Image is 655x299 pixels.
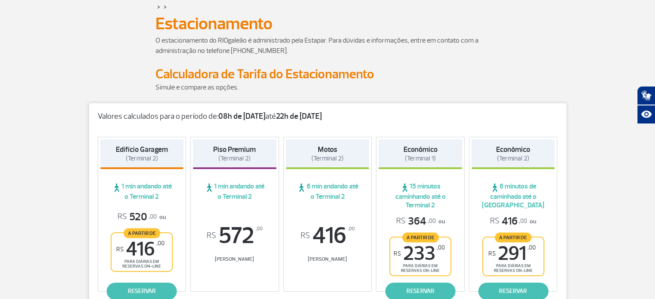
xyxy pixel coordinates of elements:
[490,263,536,273] span: para diárias em reservas on-line
[119,259,165,269] span: para diárias em reservas on-line
[286,224,369,247] span: 416
[155,66,500,82] h2: Calculadora de Tarifa do Estacionamento
[404,145,438,154] strong: Econômico
[157,2,160,12] a: >
[528,244,536,251] sup: ,00
[637,86,655,105] button: Abrir tradutor de língua de sinais.
[397,263,443,273] span: para diárias em reservas on-line
[437,244,445,251] sup: ,00
[218,154,251,163] span: (Terminal 2)
[402,232,439,242] span: A partir de
[126,154,158,163] span: (Terminal 2)
[379,182,462,210] span: 15 minutos caminhando até o Terminal 2
[155,82,500,92] p: Simule e compare as opções.
[118,210,166,224] p: ou
[100,182,184,201] span: 1 min andando até o Terminal 2
[394,250,401,257] sup: R$
[193,224,276,247] span: 572
[213,145,256,154] strong: Piso Premium
[490,215,527,228] span: 416
[98,112,558,121] p: Valores calculados para o período de: até
[193,256,276,262] span: [PERSON_NAME]
[637,105,655,124] button: Abrir recursos assistivos.
[405,154,436,163] span: (Terminal 1)
[155,35,500,56] p: O estacionamento do RIOgaleão é administrado pela Estapar. Para dúvidas e informações, entre em c...
[394,244,445,263] span: 233
[256,224,263,234] sup: ,00
[497,154,529,163] span: (Terminal 2)
[488,250,496,257] sup: R$
[490,215,536,228] p: ou
[496,145,530,154] strong: Econômico
[300,231,310,240] sup: R$
[488,244,536,263] span: 291
[472,182,555,210] span: 6 minutos de caminhada até o [GEOGRAPHIC_DATA]
[318,145,337,154] strong: Motos
[396,215,436,228] span: 364
[116,240,165,259] span: 416
[218,111,265,121] strong: 08h de [DATE]
[396,215,445,228] p: ou
[164,2,167,12] a: >
[348,224,354,234] sup: ,00
[116,145,168,154] strong: Edifício Garagem
[637,86,655,124] div: Plugin de acessibilidade da Hand Talk.
[118,210,157,224] span: 520
[311,154,344,163] span: (Terminal 2)
[495,232,531,242] span: A partir de
[276,111,322,121] strong: 22h de [DATE]
[207,231,216,240] sup: R$
[193,182,276,201] span: 1 min andando até o Terminal 2
[155,16,500,31] h1: Estacionamento
[156,240,165,247] sup: ,00
[124,228,160,238] span: A partir de
[116,246,124,253] sup: R$
[286,182,369,201] span: 6 min andando até o Terminal 2
[286,256,369,262] span: [PERSON_NAME]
